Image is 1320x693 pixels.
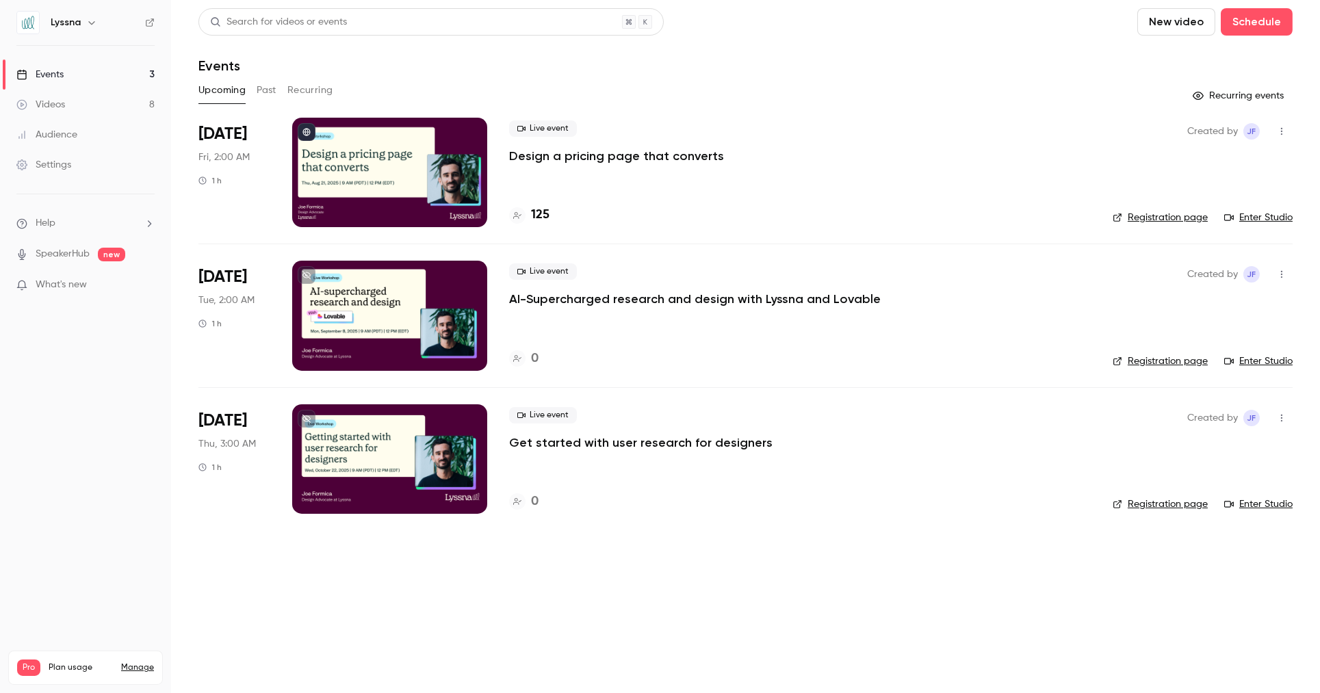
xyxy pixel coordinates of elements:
[16,216,155,231] li: help-dropdown-opener
[49,662,113,673] span: Plan usage
[287,79,333,101] button: Recurring
[1224,354,1293,368] a: Enter Studio
[98,248,125,261] span: new
[1187,123,1238,140] span: Created by
[210,15,347,29] div: Search for videos or events
[1137,8,1215,36] button: New video
[509,434,773,451] a: Get started with user research for designers
[1187,85,1293,107] button: Recurring events
[16,158,71,172] div: Settings
[1187,266,1238,283] span: Created by
[509,263,577,280] span: Live event
[509,120,577,137] span: Live event
[198,175,222,186] div: 1 h
[509,148,724,164] a: Design a pricing page that converts
[509,206,549,224] a: 125
[198,118,270,227] div: Aug 21 Thu, 12:00 PM (America/New York)
[17,12,39,34] img: Lyssna
[531,493,539,511] h4: 0
[509,291,881,307] a: AI-Supercharged research and design with Lyssna and Lovable
[1224,211,1293,224] a: Enter Studio
[36,216,55,231] span: Help
[1113,211,1208,224] a: Registration page
[17,659,40,676] span: Pro
[1187,410,1238,426] span: Created by
[509,493,539,511] a: 0
[198,410,247,432] span: [DATE]
[198,79,246,101] button: Upcoming
[1224,497,1293,511] a: Enter Studio
[198,437,256,451] span: Thu, 3:00 AM
[198,404,270,514] div: Oct 22 Wed, 12:00 PM (America/New York)
[1247,410,1256,426] span: JF
[198,57,240,74] h1: Events
[1221,8,1293,36] button: Schedule
[198,462,222,473] div: 1 h
[1247,123,1256,140] span: JF
[1243,410,1260,426] span: Joe Formica
[1243,266,1260,283] span: Joe Formica
[198,123,247,145] span: [DATE]
[198,261,270,370] div: Sep 8 Mon, 12:00 PM (America/New York)
[198,293,255,307] span: Tue, 2:00 AM
[1113,497,1208,511] a: Registration page
[198,318,222,329] div: 1 h
[16,128,77,142] div: Audience
[257,79,276,101] button: Past
[198,266,247,288] span: [DATE]
[1113,354,1208,368] a: Registration page
[121,662,154,673] a: Manage
[1247,266,1256,283] span: JF
[1243,123,1260,140] span: Joe Formica
[138,279,155,291] iframe: Noticeable Trigger
[531,350,539,368] h4: 0
[16,68,64,81] div: Events
[36,278,87,292] span: What's new
[509,350,539,368] a: 0
[36,247,90,261] a: SpeakerHub
[198,151,250,164] span: Fri, 2:00 AM
[16,98,65,112] div: Videos
[51,16,81,29] h6: Lyssna
[531,206,549,224] h4: 125
[509,407,577,423] span: Live event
